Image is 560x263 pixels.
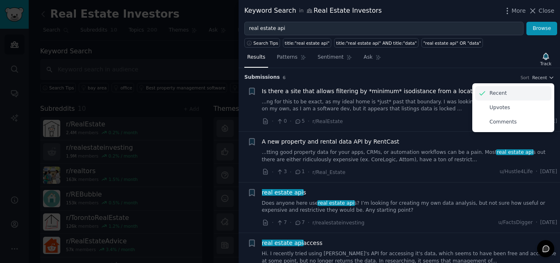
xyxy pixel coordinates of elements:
[536,219,537,226] span: ·
[247,54,265,61] span: Results
[336,40,417,46] div: title:"real estate api" AND title:"data"
[274,51,309,68] a: Patterns
[262,239,323,247] span: access
[272,218,273,227] span: ·
[261,240,304,246] span: real estate api
[262,87,485,96] a: Is there a site that allows filtering by *minimum* isodistance from a location?
[262,188,306,197] span: s
[294,118,305,125] span: 5
[308,117,310,126] span: ·
[308,168,310,176] span: ·
[312,220,364,226] span: r/realestateinvesting
[262,98,558,113] a: ...ng for this to be exact, as my ideal home is *just* past that boundary. I was looking intoreal...
[540,219,557,226] span: [DATE]
[244,22,524,36] input: Try a keyword related to your business
[294,168,305,176] span: 1
[315,51,355,68] a: Sentiment
[276,219,287,226] span: 7
[496,149,534,155] span: real estate api
[312,169,345,175] span: r/Real_Estate
[500,168,533,176] span: u/Hustle4Life
[532,75,554,80] button: Recent
[253,40,278,46] span: Search Tips
[423,40,481,46] div: "real estate api" OR "data"
[521,75,530,80] div: Sort
[262,149,558,163] a: ...tting good property data for your apps, CRMs, or automation workflows can be a pain. Mostreal ...
[498,219,533,226] span: u/FactsDigger
[283,75,286,80] span: 6
[503,7,526,15] button: More
[540,61,551,66] div: Track
[285,40,330,46] div: title:"real estate api"
[489,104,510,112] p: Upvotes
[290,117,291,126] span: ·
[272,168,273,176] span: ·
[244,6,382,16] div: Keyword Search Real Estate Investors
[299,7,303,15] span: in
[537,50,554,68] button: Track
[262,200,558,214] a: Does anyone here usereal estate apis? I’m looking for creating my own data analysis, but not sure...
[308,218,310,227] span: ·
[421,38,483,48] a: "real estate api" OR "data"
[262,137,399,146] a: A new property and rental data API by RentCast
[532,75,547,80] span: Recent
[512,7,526,15] span: More
[294,219,305,226] span: 7
[244,38,280,48] button: Search Tips
[539,7,554,15] span: Close
[536,168,537,176] span: ·
[312,119,343,124] span: r/RealEstate
[276,118,287,125] span: 0
[244,51,268,68] a: Results
[318,54,344,61] span: Sentiment
[261,189,304,196] span: real estate api
[262,188,306,197] a: real estate apis
[277,54,297,61] span: Patterns
[540,168,557,176] span: [DATE]
[244,74,280,81] span: Submission s
[489,119,517,126] p: Comments
[290,168,291,176] span: ·
[489,90,507,97] p: Recent
[276,168,287,176] span: 3
[283,38,331,48] a: title:"real estate api"
[262,239,323,247] a: real estate apiaccess
[290,218,291,227] span: ·
[334,38,419,48] a: title:"real estate api" AND title:"data"
[361,51,384,68] a: Ask
[526,22,557,36] button: Browse
[272,117,273,126] span: ·
[317,200,355,206] span: real estate api
[528,7,554,15] button: Close
[364,54,373,61] span: Ask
